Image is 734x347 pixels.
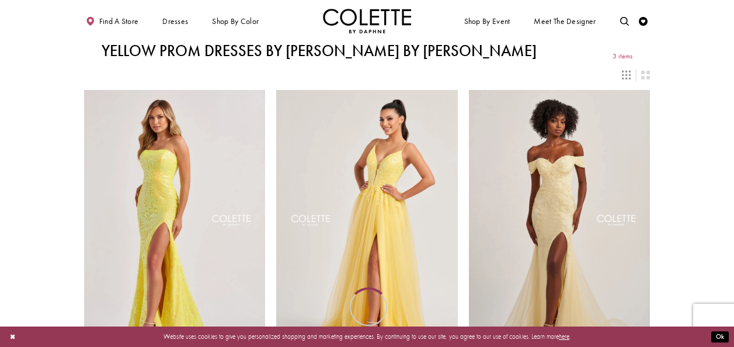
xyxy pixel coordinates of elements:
span: Shop by color [212,17,259,26]
span: Find a store [99,17,139,26]
a: Visit Home Page [323,9,412,33]
button: Close Dialog [5,329,20,345]
span: Dresses [162,17,188,26]
span: Dresses [160,9,190,33]
span: Switch layout to 3 columns [622,71,631,79]
a: Toggle search [618,9,631,33]
a: Find a store [84,9,141,33]
img: Colette by Daphne [323,9,412,33]
span: Switch layout to 2 columns [641,71,650,79]
span: Meet the designer [534,17,596,26]
div: Layout Controls [78,65,655,84]
h1: Yellow Prom Dresses by [PERSON_NAME] by [PERSON_NAME] [102,42,537,60]
span: Shop By Event [462,9,512,33]
span: Shop By Event [464,17,510,26]
p: Website uses cookies to give you personalized shopping and marketing experiences. By continuing t... [64,331,670,342]
span: 3 items [613,53,632,60]
span: Shop by color [210,9,261,33]
a: Check Wishlist [637,9,650,33]
a: Meet the designer [532,9,599,33]
a: here [559,332,569,341]
button: Submit Dialog [711,331,729,342]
